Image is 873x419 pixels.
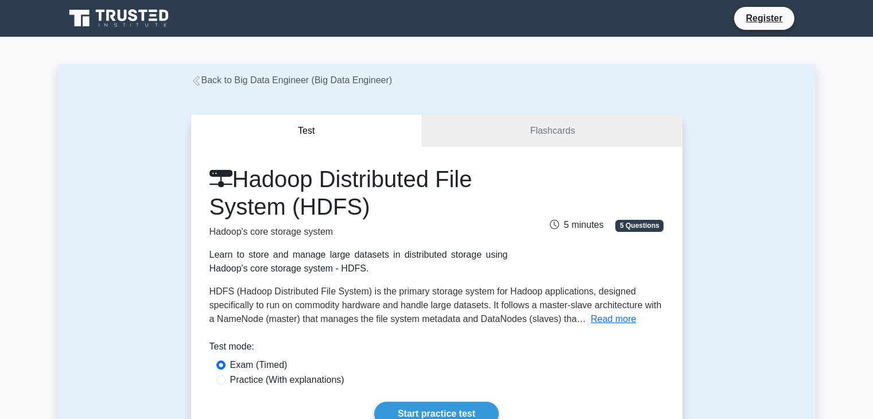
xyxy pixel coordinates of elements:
button: Test [191,115,423,148]
p: Hadoop's core storage system [209,225,508,239]
span: 5 minutes [550,220,603,230]
button: Read more [591,312,636,326]
h1: Hadoop Distributed File System (HDFS) [209,165,508,220]
div: Test mode: [209,340,664,358]
label: Practice (With explanations) [230,373,344,387]
div: Learn to store and manage large datasets in distributed storage using Hadoop's core storage syste... [209,248,508,276]
label: Exam (Timed) [230,358,288,372]
span: HDFS (Hadoop Distributed File System) is the primary storage system for Hadoop applications, desi... [209,286,662,324]
span: 5 Questions [615,220,664,231]
a: Back to Big Data Engineer (Big Data Engineer) [191,75,393,85]
a: Register [739,11,789,25]
a: Flashcards [422,115,682,148]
